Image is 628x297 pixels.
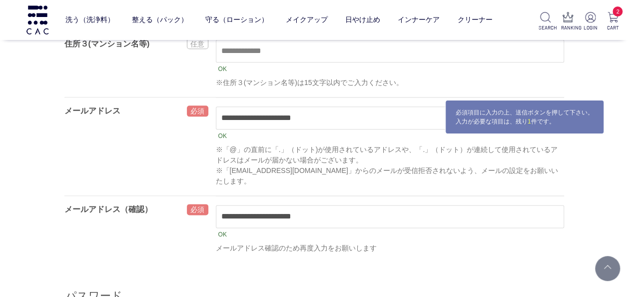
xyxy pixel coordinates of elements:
span: 2 [613,6,623,16]
a: クリーナー [457,7,492,32]
p: RANKING [561,24,575,31]
div: OK [216,63,229,75]
div: OK [216,130,229,142]
span: 1 [528,118,531,125]
a: 2 CART [606,12,620,31]
a: RANKING [561,12,575,31]
a: SEARCH [539,12,553,31]
label: メールアドレス（確認） [64,205,152,213]
label: メールアドレス [64,106,120,115]
a: メイクアップ [286,7,328,32]
p: CART [606,24,620,31]
div: ※住所３(マンション名等)は15文字以内でご入力ください。 [216,77,564,88]
label: 住所３(マンション名等) [64,39,150,48]
img: logo [25,5,50,34]
div: メールアドレス確認のため再度入力をお願いします [216,243,564,253]
a: 洗う（洗浄料） [65,7,114,32]
a: 守る（ローション） [205,7,268,32]
div: OK [216,228,229,240]
div: ※「@」の直前に「.」（ドット)が使用されているアドレスや、「.」（ドット）が連続して使用されているアドレスはメールが届かない場合がございます。 ※「[EMAIL_ADDRESS][DOMAIN... [216,144,564,186]
a: 日やけ止め [345,7,380,32]
a: インナーケア [398,7,440,32]
p: LOGIN [583,24,598,31]
a: LOGIN [583,12,598,31]
div: 必須項目に入力の上、送信ボタンを押して下さい。 入力が必要な項目は、残り 件です。 [445,100,604,134]
a: 整える（パック） [132,7,188,32]
p: SEARCH [539,24,553,31]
